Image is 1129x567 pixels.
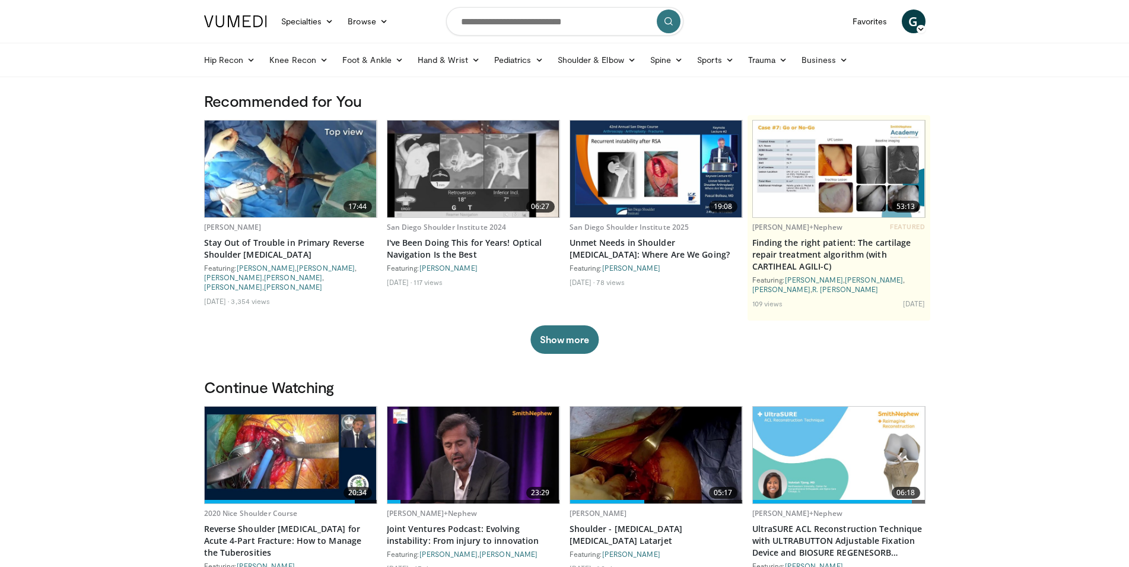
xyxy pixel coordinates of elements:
a: [PERSON_NAME] [752,285,810,293]
a: Shoulder - [MEDICAL_DATA] [MEDICAL_DATA] Latarjet [570,523,743,547]
a: Joint Ventures Podcast: Evolving instability: From injury to innovation [387,523,560,547]
span: 06:27 [526,201,555,213]
li: 117 views [414,277,443,287]
div: Featuring: , , , [752,275,926,294]
h3: Recommended for You [204,91,926,110]
li: [DATE] [387,277,412,287]
a: [PERSON_NAME] [204,283,262,291]
a: 17:44 [205,121,377,217]
h3: Continue Watching [204,378,926,397]
a: 06:27 [387,121,559,217]
a: [PERSON_NAME] [570,508,627,518]
a: 20:34 [205,407,377,503]
a: [PERSON_NAME] [204,222,262,232]
span: 20:34 [344,487,372,499]
a: [PERSON_NAME] [264,283,322,291]
input: Search topics, interventions [446,7,683,36]
a: San Diego Shoulder Institute 2024 [387,222,507,232]
a: 05:17 [570,407,742,503]
a: [PERSON_NAME] [602,264,660,272]
a: Sports [690,48,741,72]
a: [PERSON_NAME] [264,273,322,281]
img: 51b93def-a7d8-4dc8-8aa9-4554197e5c5e.620x360_q85_upscale.jpg [570,121,742,217]
a: I've Been Doing This for Years! Optical Navigation Is the Best [387,237,560,261]
a: UltraSURE ACL Reconstruction Technique with ULTRABUTTON Adjustable Fixation Device and BIOSURE RE... [752,523,926,559]
a: [PERSON_NAME] [419,264,478,272]
li: [DATE] [903,299,926,308]
span: 05:17 [709,487,737,499]
a: [PERSON_NAME]+Nephew [752,508,842,518]
a: [PERSON_NAME] [479,550,538,558]
a: R. [PERSON_NAME] [812,285,879,293]
a: Unmet Needs in Shoulder [MEDICAL_DATA]: Where Are We Going? [570,237,743,261]
a: Trauma [741,48,795,72]
a: 19:08 [570,121,742,217]
a: Shoulder & Elbow [551,48,643,72]
span: 17:44 [344,201,372,213]
span: 53:13 [892,201,920,213]
span: 19:08 [709,201,737,213]
a: San Diego Shoulder Institute 2025 [570,222,689,232]
li: [DATE] [204,296,230,306]
a: Browse [341,9,395,33]
a: 06:18 [753,407,925,503]
li: [DATE] [570,277,595,287]
a: [PERSON_NAME] [297,264,355,272]
a: [PERSON_NAME] [785,275,843,284]
a: Reverse Shoulder [MEDICAL_DATA] for Acute 4-Part Fracture: How to Manage the Tuberosities [204,523,377,559]
img: 48fbb680-fc76-4ff9-86a8-0e4e2311d007.620x360_q85_upscale.jpg [387,121,559,217]
a: 53:13 [753,121,925,217]
li: 3,354 views [231,296,270,306]
a: [PERSON_NAME]+Nephew [752,222,842,232]
a: 2020 Nice Shoulder Course [204,508,298,518]
a: [PERSON_NAME] [419,550,478,558]
a: [PERSON_NAME] [602,550,660,558]
a: [PERSON_NAME] [204,273,262,281]
a: 23:29 [387,407,559,503]
a: Favorites [845,9,895,33]
a: Knee Recon [262,48,335,72]
img: 3a3a49bc-c38c-473a-a360-72289e323f1a.620x360_q85_upscale.jpg [570,407,742,503]
span: FEATURED [890,223,925,231]
img: VuMedi Logo [204,15,267,27]
div: Featuring: [570,263,743,273]
div: Featuring: [387,263,560,273]
button: Show more [530,325,599,354]
img: f986402b-3e48-401f-842a-2c1fdc6edc35.620x360_q85_upscale.jpg [205,407,377,503]
a: [PERSON_NAME] [237,264,295,272]
span: 06:18 [892,487,920,499]
div: Featuring: [570,549,743,559]
img: 2894c166-06ea-43da-b75e-3312627dae3b.620x360_q85_upscale.jpg [753,121,925,217]
img: 2a2bc183-e0d0-4ddf-af26-6079f4342f57.620x360_q85_upscale.jpg [205,121,377,217]
a: Foot & Ankle [335,48,411,72]
a: Hand & Wrist [411,48,487,72]
a: G [902,9,926,33]
a: Finding the right patient: The cartilage repair treatment algorithm (with CARTIHEAL AGILI-C) [752,237,926,273]
li: 78 views [596,277,625,287]
a: [PERSON_NAME] [845,275,903,284]
div: Featuring: , [387,549,560,559]
div: Featuring: , , , , , [204,263,377,292]
a: Business [794,48,855,72]
a: Stay Out of Trouble in Primary Reverse Shoulder [MEDICAL_DATA] [204,237,377,261]
a: Spine [643,48,690,72]
a: Specialties [274,9,341,33]
img: 68d4790e-0872-429d-9d74-59e6247d6199.620x360_q85_upscale.jpg [387,407,559,503]
a: Pediatrics [487,48,551,72]
span: 23:29 [526,487,555,499]
a: Hip Recon [197,48,263,72]
li: 109 views [752,299,783,308]
img: 6d01b893-7842-4e9b-a698-35837c1f4e23.620x360_q85_upscale.jpg [753,407,925,503]
a: [PERSON_NAME]+Nephew [387,508,477,518]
